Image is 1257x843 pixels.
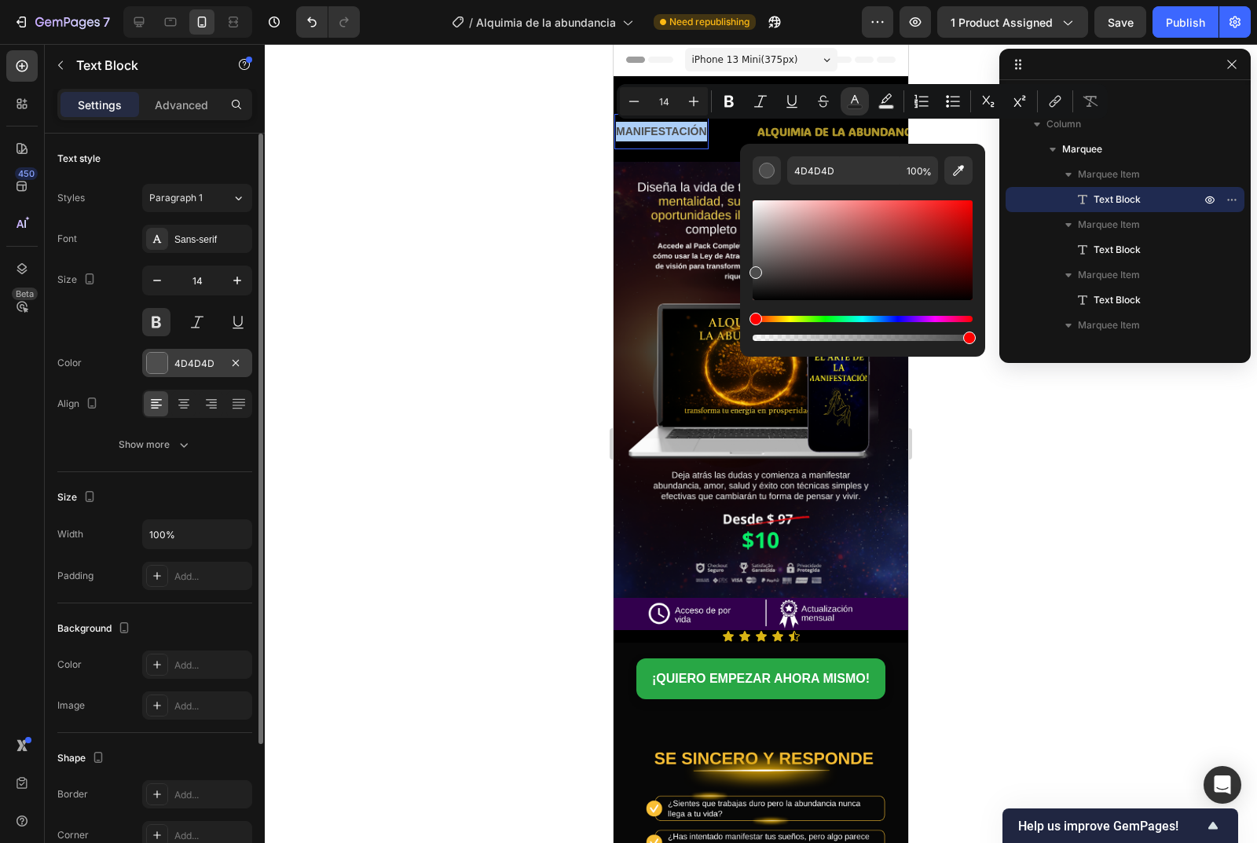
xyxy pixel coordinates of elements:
[57,698,85,713] div: Image
[1166,14,1205,31] div: Publish
[174,233,248,247] div: Sans-serif
[617,84,1108,119] div: Editor contextual toolbar
[78,97,122,113] p: Settings
[12,288,38,300] div: Beta
[1018,819,1204,834] span: Help us improve GemPages!
[15,167,38,180] div: 450
[1094,242,1141,258] span: Text Block
[669,15,749,29] span: Need republishing
[57,431,252,459] button: Show more
[174,788,248,802] div: Add...
[1078,267,1140,283] span: Marquee Item
[130,78,295,97] p: ALQUIMIA DE LA ABUNDANCIA
[57,569,93,583] div: Padding
[1153,6,1219,38] button: Publish
[174,829,248,843] div: Add...
[476,14,616,31] span: Alquimia de la abundancia
[103,13,110,31] p: 7
[57,191,85,205] div: Styles
[753,316,973,322] div: Hue
[57,787,88,801] div: Border
[57,527,83,541] div: Width
[937,6,1088,38] button: 1 product assigned
[76,56,210,75] p: Text Block
[614,44,908,843] iframe: Design area
[57,269,99,291] div: Size
[469,14,473,31] span: /
[174,570,248,584] div: Add...
[57,232,77,246] div: Font
[57,394,101,415] div: Align
[1062,141,1102,157] span: Marquee
[149,191,203,205] span: Paragraph 1
[951,14,1053,31] span: 1 product assigned
[57,487,99,508] div: Size
[1078,317,1140,333] span: Marquee Item
[1018,816,1222,835] button: Show survey - Help us improve GemPages!
[142,184,252,212] button: Paragraph 1
[922,163,932,181] span: %
[787,156,900,185] input: E.g FFFFFF
[174,357,220,371] div: 4D4D4D
[1094,6,1146,38] button: Save
[143,520,251,548] input: Auto
[1078,217,1140,233] span: Marquee Item
[296,6,360,38] div: Undo/Redo
[1078,167,1140,182] span: Marquee Item
[119,437,192,453] div: Show more
[6,6,117,38] button: 7
[1094,292,1141,308] span: Text Block
[1204,766,1241,804] div: Open Intercom Messenger
[57,828,89,842] div: Corner
[57,618,134,640] div: Background
[57,658,82,672] div: Color
[57,748,108,769] div: Shape
[1094,192,1141,207] span: Text Block
[18,614,277,656] a: ¡QUIERO EMPEZAR AHORA MISMO!
[1094,343,1141,358] span: Text Block
[174,699,248,713] div: Add...
[155,97,208,113] p: Advanced
[1046,116,1081,132] span: Column
[128,76,296,99] div: Rich Text Editor. Editing area: main
[57,152,101,166] div: Text style
[1108,16,1134,29] span: Save
[57,356,82,370] div: Color
[174,658,248,673] div: Add...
